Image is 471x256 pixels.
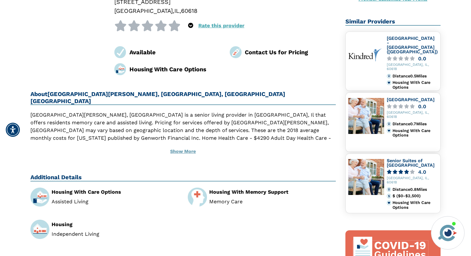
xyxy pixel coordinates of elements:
[437,222,459,244] img: avatar
[387,36,438,54] a: [GEOGRAPHIC_DATA] - [GEOGRAPHIC_DATA] ([GEOGRAPHIC_DATA])
[173,7,174,14] span: ,
[52,199,178,204] li: Assisted Living
[209,199,336,204] li: Memory Care
[30,91,336,105] h2: About [GEOGRAPHIC_DATA][PERSON_NAME], [GEOGRAPHIC_DATA], [GEOGRAPHIC_DATA] [GEOGRAPHIC_DATA]
[387,80,391,85] img: primary.svg
[188,20,193,31] div: Popover trigger
[387,56,438,61] a: 0.0
[52,222,178,227] div: Housing
[174,7,179,14] span: IL
[392,80,438,90] div: Housing With Care Options
[387,111,438,119] div: [GEOGRAPHIC_DATA], IL, 60618
[387,63,438,71] div: [GEOGRAPHIC_DATA], IL, 60618
[129,65,220,74] div: Housing With Care Options
[30,174,336,181] h2: Additional Details
[387,104,438,109] a: 0.0
[387,122,391,126] img: distance.svg
[114,7,173,14] span: [GEOGRAPHIC_DATA]
[209,190,336,195] div: Housing With Memory Support
[387,97,434,102] a: [GEOGRAPHIC_DATA]
[129,48,220,57] div: Available
[30,145,336,159] button: Show More
[179,7,181,14] span: ,
[345,18,441,26] h2: Similar Providers
[52,190,178,195] div: Housing With Care Options
[6,123,20,137] div: Accessibility Menu
[418,56,426,61] div: 0.0
[418,104,426,109] div: 0.0
[387,74,391,78] img: distance.svg
[52,232,178,237] li: Independent Living
[392,122,438,126] div: Distance 0.7 Miles
[245,48,336,57] div: Contact Us for Pricing
[392,74,438,78] div: Distance 0.5 Miles
[344,125,465,212] iframe: iframe
[181,6,197,15] div: 60618
[198,22,244,29] a: Rate this provider
[30,111,336,157] p: [GEOGRAPHIC_DATA][PERSON_NAME], [GEOGRAPHIC_DATA] is a senior living provider in [GEOGRAPHIC_DATA...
